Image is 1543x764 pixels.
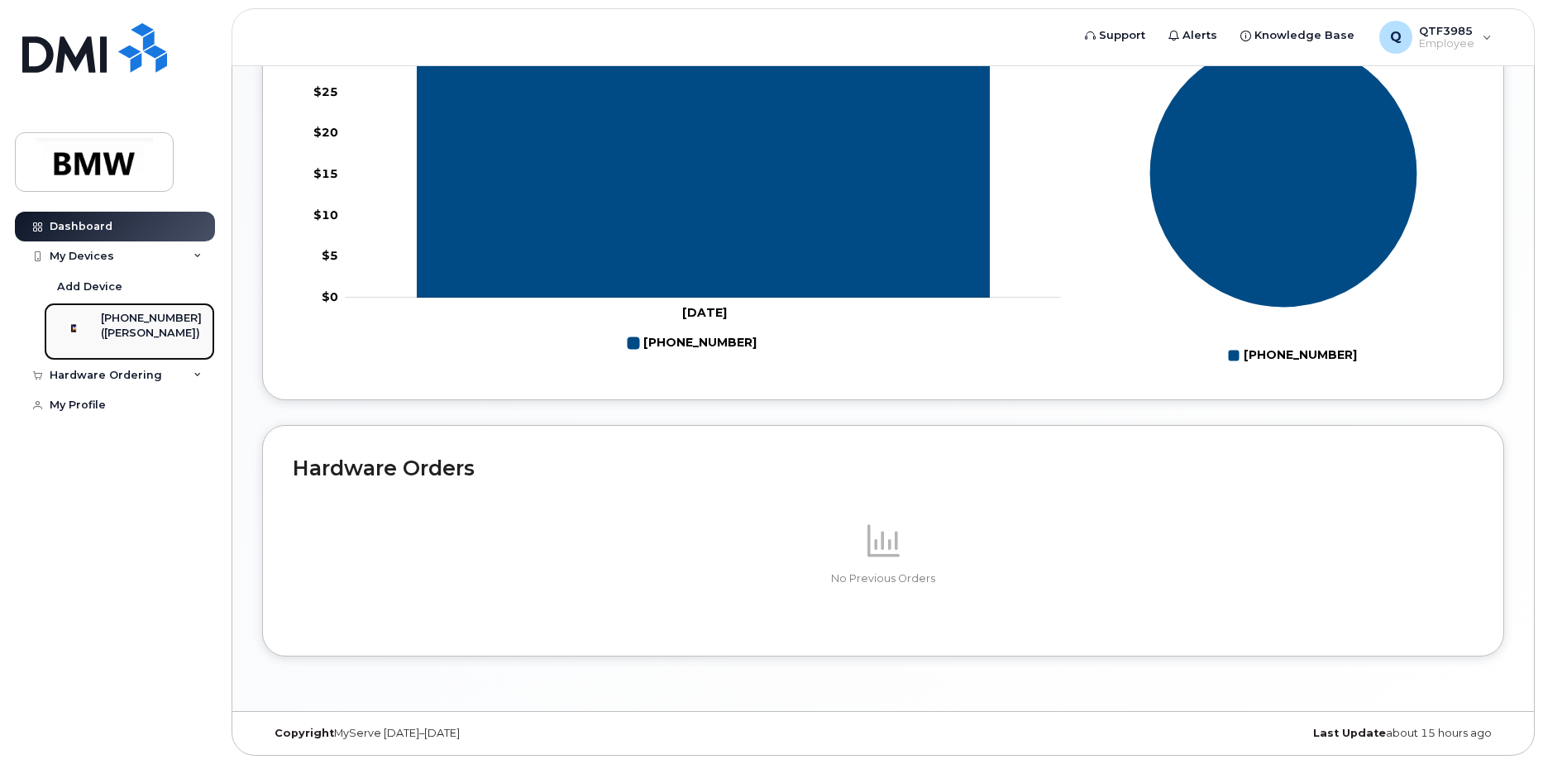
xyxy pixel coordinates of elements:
a: Alerts [1157,19,1229,52]
span: Knowledge Base [1254,27,1354,44]
tspan: $0 [322,289,338,304]
p: No Previous Orders [293,571,1474,586]
span: Employee [1419,37,1474,50]
tspan: $25 [313,84,338,98]
g: Legend [628,329,757,357]
g: Chart [1149,39,1418,369]
g: 864-765-6560 [628,329,757,357]
g: Series [1149,39,1418,308]
tspan: $10 [313,208,338,222]
iframe: Messenger Launcher [1471,692,1531,752]
tspan: $15 [313,166,338,181]
strong: Copyright [275,727,334,739]
div: QTF3985 [1368,21,1503,54]
g: 864-765-6560 [418,49,990,298]
tspan: $20 [313,125,338,140]
span: Q [1390,27,1402,47]
span: Support [1099,27,1145,44]
g: Legend [1228,341,1357,370]
span: QTF3985 [1419,24,1474,37]
h2: Hardware Orders [293,456,1474,480]
g: Chart [313,2,1061,357]
a: Support [1073,19,1157,52]
span: Alerts [1182,27,1217,44]
div: MyServe [DATE]–[DATE] [262,727,676,740]
strong: Last Update [1313,727,1386,739]
a: Knowledge Base [1229,19,1366,52]
div: about 15 hours ago [1090,727,1504,740]
tspan: $5 [322,248,338,263]
tspan: [DATE] [682,305,727,320]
